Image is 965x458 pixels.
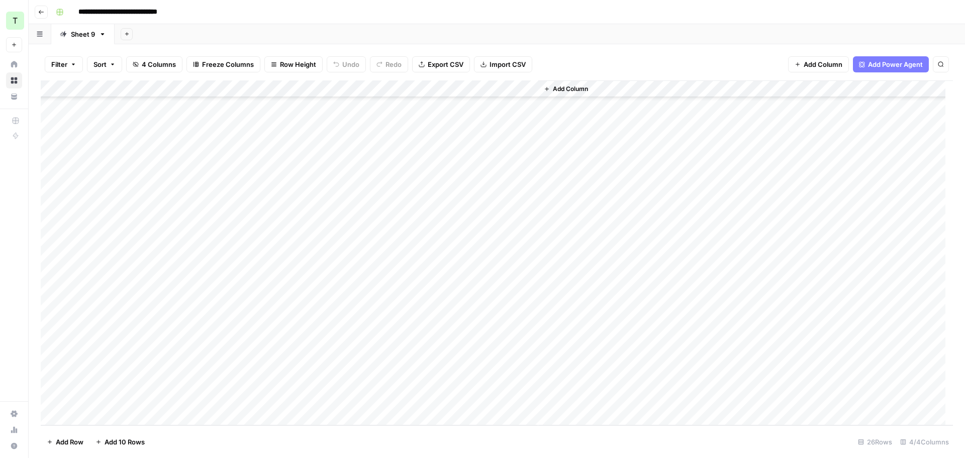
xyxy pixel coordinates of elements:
[868,59,923,69] span: Add Power Agent
[6,406,22,422] a: Settings
[385,59,402,69] span: Redo
[474,56,532,72] button: Import CSV
[6,438,22,454] button: Help + Support
[264,56,323,72] button: Row Height
[896,434,953,450] div: 4/4 Columns
[71,29,95,39] div: Sheet 9
[45,56,83,72] button: Filter
[428,59,463,69] span: Export CSV
[6,72,22,88] a: Browse
[142,59,176,69] span: 4 Columns
[202,59,254,69] span: Freeze Columns
[87,56,122,72] button: Sort
[280,59,316,69] span: Row Height
[6,8,22,33] button: Workspace: TY SEO Team
[126,56,182,72] button: 4 Columns
[105,437,145,447] span: Add 10 Rows
[412,56,470,72] button: Export CSV
[853,56,929,72] button: Add Power Agent
[93,59,107,69] span: Sort
[51,24,115,44] a: Sheet 9
[804,59,842,69] span: Add Column
[6,422,22,438] a: Usage
[788,56,849,72] button: Add Column
[51,59,67,69] span: Filter
[553,84,588,94] span: Add Column
[6,88,22,105] a: Your Data
[6,56,22,72] a: Home
[41,434,89,450] button: Add Row
[186,56,260,72] button: Freeze Columns
[854,434,896,450] div: 26 Rows
[327,56,366,72] button: Undo
[540,82,592,96] button: Add Column
[490,59,526,69] span: Import CSV
[342,59,359,69] span: Undo
[56,437,83,447] span: Add Row
[370,56,408,72] button: Redo
[13,15,18,27] span: T
[89,434,151,450] button: Add 10 Rows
